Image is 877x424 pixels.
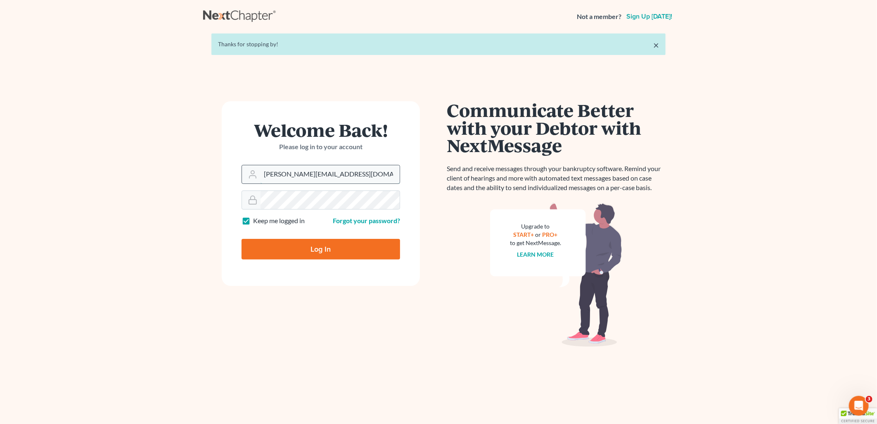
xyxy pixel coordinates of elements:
div: TrustedSite Certified [839,408,877,424]
div: Thanks for stopping by! [218,40,659,48]
div: Upgrade to [510,222,561,231]
p: Please log in to your account [242,142,400,152]
a: × [653,40,659,50]
h1: Communicate Better with your Debtor with NextMessage [447,101,666,154]
span: or [536,231,541,238]
span: 3 [866,396,872,403]
a: Forgot your password? [333,217,400,224]
h1: Welcome Back! [242,121,400,139]
img: nextmessage_bg-59042aed3d76b12b5cd301f8e5b87938c9018125f34e5fa2b7a6b67550977c72.svg [490,202,622,347]
input: Email Address [261,165,400,183]
div: to get NextMessage. [510,239,561,247]
a: START+ [514,231,534,238]
a: Sign up [DATE]! [625,13,674,20]
label: Keep me logged in [253,216,305,226]
a: Learn more [517,251,554,258]
a: PRO+ [543,231,558,238]
p: Send and receive messages through your bankruptcy software. Remind your client of hearings and mo... [447,164,666,193]
iframe: Intercom live chat [849,396,869,416]
input: Log In [242,239,400,260]
strong: Not a member? [577,12,621,21]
